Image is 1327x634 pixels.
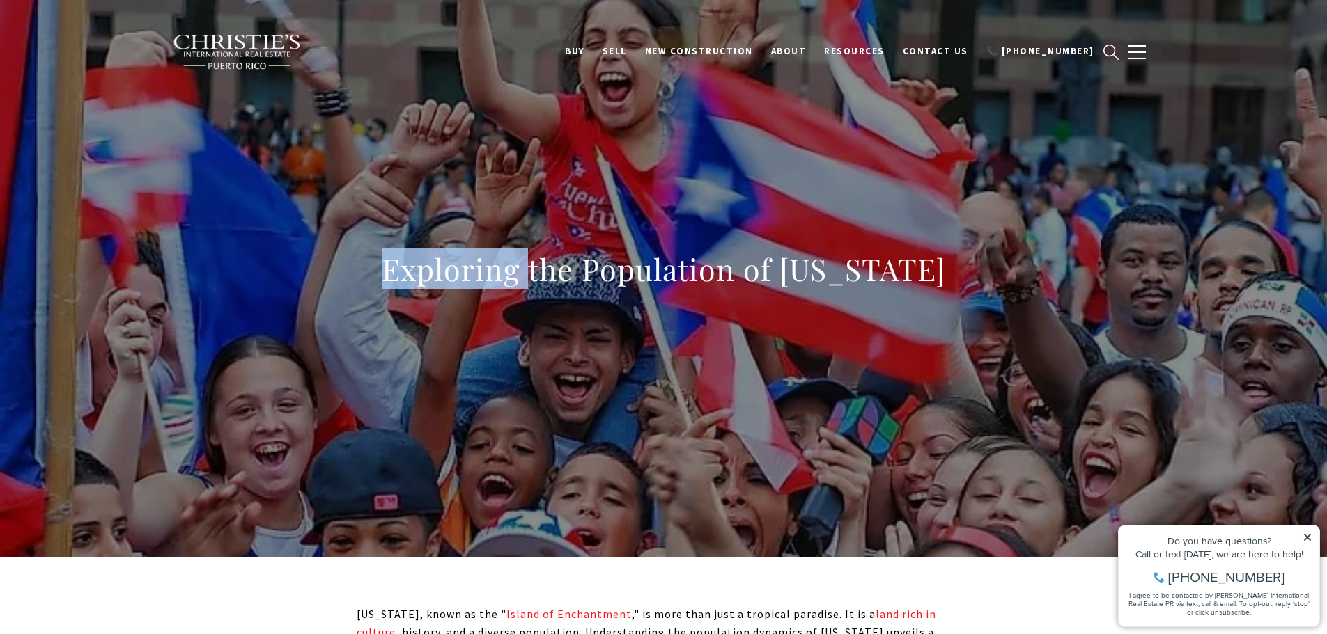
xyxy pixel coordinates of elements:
a: BUY [556,38,593,65]
div: Call or text [DATE], we are here to help! [15,45,201,54]
button: button [1119,32,1155,72]
a: About [762,38,816,65]
h1: Exploring the Population of [US_STATE] [382,250,946,289]
img: Christie's International Real Estate black text logo [173,34,302,70]
span: I agree to be contacted by [PERSON_NAME] International Real Estate PR via text, call & email. To ... [17,86,199,112]
div: Do you have questions? [15,31,201,41]
a: SELL [593,38,636,65]
a: search [1103,45,1119,60]
span: Contact Us [903,45,968,57]
a: Contact Us [894,38,977,65]
span: New Construction [645,45,753,57]
a: Resources [815,38,894,65]
span: 📞 [PHONE_NUMBER] [986,45,1094,57]
a: New Construction [636,38,762,65]
span: [PHONE_NUMBER] [57,65,173,79]
a: call 9393373000 [977,38,1103,65]
a: Island of Enchantment - open in a new tab [506,607,632,621]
